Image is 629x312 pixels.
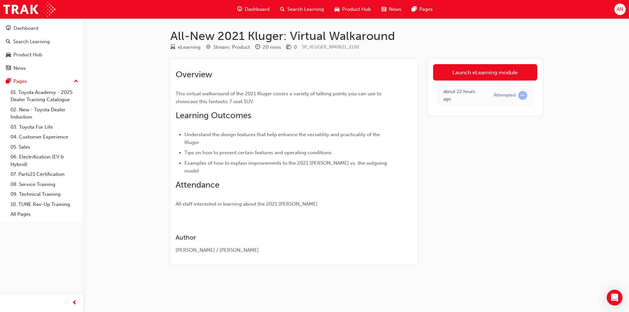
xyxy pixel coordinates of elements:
[3,75,81,87] button: Pages
[376,3,407,16] a: news-iconNews
[184,160,388,174] span: Examples of how to explain improvements to the 2021 [PERSON_NAME] vs. the outgoing model
[8,132,81,142] a: 04. Customer Experience
[419,6,433,13] span: Pages
[381,5,386,13] span: news-icon
[206,43,250,51] div: Stream
[8,179,81,190] a: 08. Service Training
[8,87,81,105] a: 01. Toyota Academy - 2025 Dealer Training Catalogue
[3,21,81,75] button: DashboardSearch LearningProduct HubNews
[176,91,383,104] span: This virtual walkaround of the 2021 Kluger covers a variety of talking points you can use to show...
[170,45,175,50] span: learningResourceType_ELEARNING-icon
[170,43,200,51] div: Type
[389,6,401,13] span: News
[443,88,484,103] div: Tue Aug 26 2025 10:28:24 GMT+1000 (Australian Eastern Standard Time)
[329,3,376,16] a: car-iconProduct Hub
[334,5,339,13] span: car-icon
[13,38,50,46] div: Search Learning
[8,189,81,199] a: 09. Technical Training
[255,43,281,51] div: Duration
[275,3,329,16] a: search-iconSearch Learning
[287,6,324,13] span: Search Learning
[263,44,281,51] div: 20 mins
[8,122,81,132] a: 03. Toyota For Life
[237,5,242,13] span: guage-icon
[176,110,251,120] span: Learning Outcomes
[286,45,291,50] span: money-icon
[8,169,81,179] a: 07. Parts21 Certification
[213,44,250,51] div: Stream: Product
[494,92,516,99] div: Attempted
[8,142,81,152] a: 05. Sales
[407,3,438,16] a: pages-iconPages
[13,78,27,85] div: Pages
[232,3,275,16] a: guage-iconDashboard
[286,43,297,51] div: Price
[617,6,623,13] span: AN
[6,39,10,45] span: search-icon
[412,5,417,13] span: pages-icon
[255,45,260,50] span: clock-icon
[74,77,78,86] span: up-icon
[206,45,211,50] span: target-icon
[280,5,285,13] span: search-icon
[3,2,55,17] img: Trak
[176,201,318,207] span: All staff interested in learning about the 2021 [PERSON_NAME]
[3,62,81,74] a: News
[8,152,81,169] a: 06. Electrification (EV & Hybrid)
[6,65,11,71] span: news-icon
[614,4,626,15] button: AN
[3,49,81,61] a: Product Hub
[8,199,81,210] a: 10. TUNE Rev-Up Training
[13,51,42,59] div: Product Hub
[170,29,543,43] h1: All-New 2021 Kluger: Virtual Walkaround
[8,209,81,219] a: All Pages
[8,105,81,122] a: 02. New - Toyota Dealer Induction
[13,25,38,32] div: Dashboard
[6,26,11,31] span: guage-icon
[3,22,81,34] a: Dashboard
[245,6,270,13] span: Dashboard
[184,150,332,156] span: Tips on how to present certain features and operating conditions
[176,234,389,241] h3: Author
[178,44,200,51] div: eLearning
[607,290,622,305] div: Open Intercom Messenger
[342,6,371,13] span: Product Hub
[294,44,297,51] div: 0
[184,132,381,145] span: Understand the design features that help enhance the versatility and practicality of the Kluger
[433,64,537,81] a: Launch eLearning module
[13,64,26,72] div: News
[176,247,389,254] div: [PERSON_NAME] / [PERSON_NAME]
[3,36,81,48] a: Search Learning
[6,79,11,84] span: pages-icon
[72,299,77,307] span: prev-icon
[176,69,212,80] span: Overview
[518,91,527,100] span: learningRecordVerb_ATTEMPT-icon
[6,52,11,58] span: car-icon
[176,180,219,190] span: Attendance
[302,44,359,50] span: Learning resource code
